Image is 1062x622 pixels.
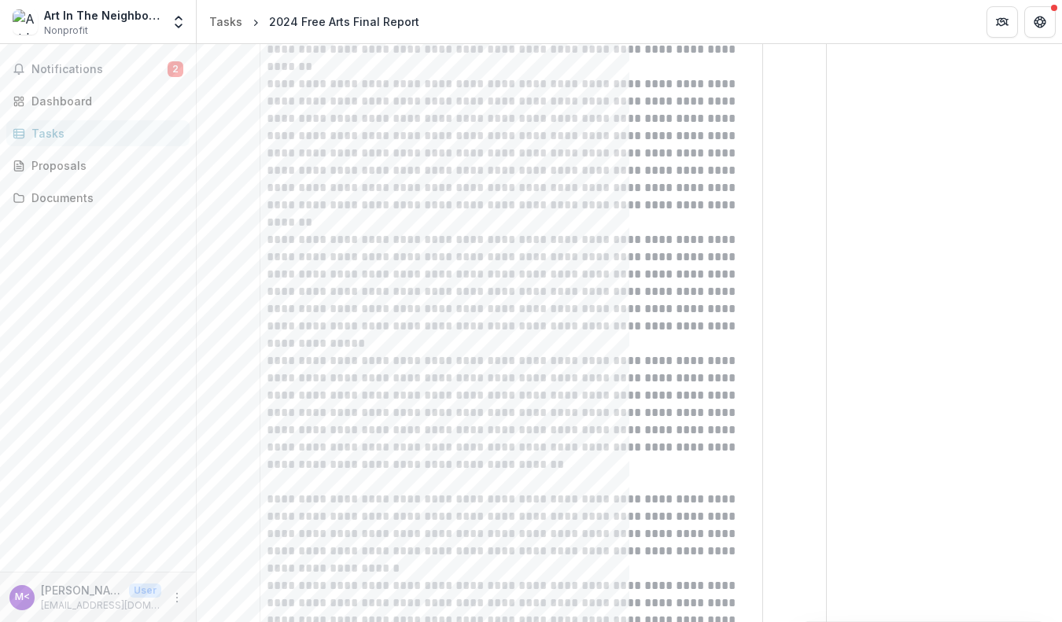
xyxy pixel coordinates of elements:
[31,125,177,142] div: Tasks
[31,63,168,76] span: Notifications
[31,93,177,109] div: Dashboard
[31,157,177,174] div: Proposals
[6,153,190,179] a: Proposals
[44,24,88,38] span: Nonprofit
[31,190,177,206] div: Documents
[168,6,190,38] button: Open entity switcher
[203,10,249,33] a: Tasks
[15,592,30,602] div: Mollie Burke <artintheneighborhoodvt@gmail.com>
[6,185,190,211] a: Documents
[203,10,426,33] nav: breadcrumb
[168,588,186,607] button: More
[41,582,123,598] p: [PERSON_NAME] <[EMAIL_ADDRESS][DOMAIN_NAME]>
[6,88,190,114] a: Dashboard
[269,13,419,30] div: 2024 Free Arts Final Report
[129,583,161,598] p: User
[1024,6,1056,38] button: Get Help
[986,6,1018,38] button: Partners
[168,61,183,77] span: 2
[6,57,190,82] button: Notifications2
[44,7,161,24] div: Art In The Neighborhood
[41,598,161,613] p: [EMAIL_ADDRESS][DOMAIN_NAME]
[6,120,190,146] a: Tasks
[209,13,242,30] div: Tasks
[13,9,38,35] img: Art In The Neighborhood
